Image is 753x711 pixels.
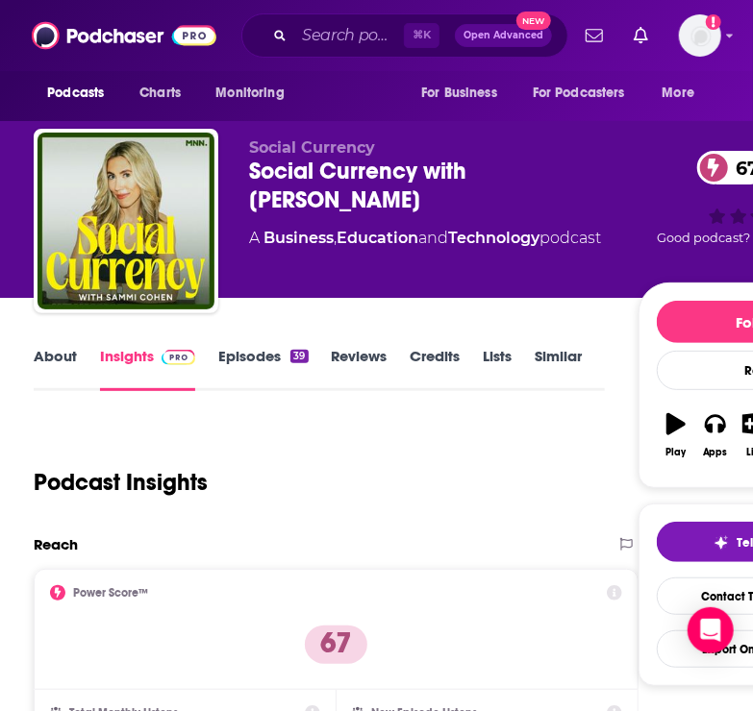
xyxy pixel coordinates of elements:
span: Charts [139,80,181,107]
button: open menu [520,75,653,111]
span: Monitoring [215,80,284,107]
span: Logged in as jacruz [679,14,721,57]
svg: Add a profile image [706,14,721,30]
a: Credits [411,347,461,391]
a: Show notifications dropdown [626,19,656,52]
a: Show notifications dropdown [578,19,611,52]
a: Reviews [332,347,388,391]
span: , [334,229,337,247]
span: Open Advanced [464,31,543,40]
a: Charts [127,75,192,111]
button: Apps [695,401,735,470]
img: Podchaser - Follow, Share and Rate Podcasts [32,17,216,54]
a: Technology [448,229,540,247]
a: Similar [536,347,583,391]
input: Search podcasts, credits, & more... [294,20,404,51]
button: Show profile menu [679,14,721,57]
span: More [663,80,695,107]
div: Play [666,447,687,458]
button: open menu [408,75,521,111]
div: Open Intercom Messenger [688,607,734,653]
span: For Podcasters [533,80,625,107]
button: open menu [649,75,719,111]
div: A podcast [249,227,601,250]
button: Play [657,401,696,470]
div: Apps [703,447,728,458]
span: For Business [421,80,497,107]
span: Social Currency [249,138,375,157]
a: InsightsPodchaser Pro [100,347,195,391]
span: ⌘ K [404,23,439,48]
a: Business [264,229,334,247]
h1: Podcast Insights [34,468,208,497]
a: Education [337,229,418,247]
div: 39 [290,350,308,363]
img: Podchaser Pro [162,350,195,365]
p: 67 [305,625,367,664]
a: Lists [484,347,513,391]
span: Podcasts [47,80,104,107]
a: Episodes39 [218,347,308,391]
a: About [34,347,77,391]
h2: Reach [34,535,78,553]
div: Search podcasts, credits, & more... [241,13,568,58]
img: tell me why sparkle [714,535,729,551]
span: New [516,12,551,30]
img: User Profile [679,14,721,57]
button: open menu [34,75,129,111]
span: and [418,229,448,247]
button: Open AdvancedNew [455,24,552,47]
img: Social Currency with Sammi Cohen [38,133,214,309]
button: open menu [202,75,309,111]
h2: Power Score™ [73,586,148,600]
